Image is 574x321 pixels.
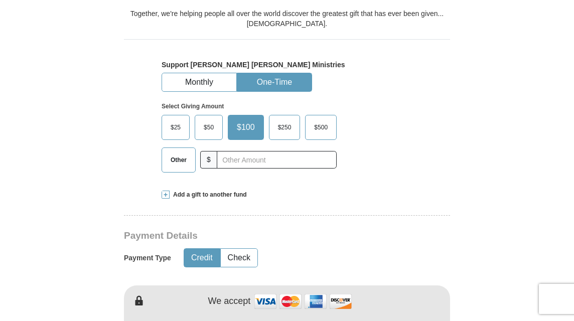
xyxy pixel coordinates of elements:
img: credit cards accepted [253,290,353,312]
span: $25 [166,120,186,135]
h3: Payment Details [124,230,380,242]
input: Other Amount [217,151,337,169]
span: $ [200,151,217,169]
button: Monthly [162,73,236,92]
div: Together, we're helping people all over the world discover the greatest gift that has ever been g... [124,9,450,29]
span: $50 [199,120,219,135]
span: Other [166,152,192,168]
h5: Payment Type [124,254,171,262]
span: $500 [309,120,333,135]
span: $250 [273,120,297,135]
button: Check [221,249,257,267]
span: Add a gift to another fund [170,191,247,199]
strong: Select Giving Amount [162,103,224,110]
button: Credit [184,249,220,267]
span: $100 [232,120,260,135]
h4: We accept [208,296,251,307]
h5: Support [PERSON_NAME] [PERSON_NAME] Ministries [162,61,412,69]
button: One-Time [237,73,312,92]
